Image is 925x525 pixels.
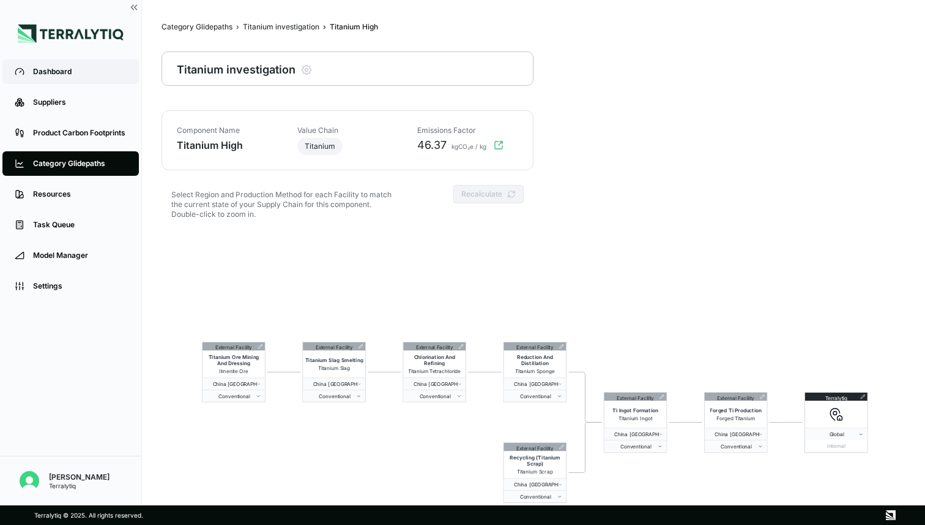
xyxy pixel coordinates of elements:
button: China [GEOGRAPHIC_DATA] [504,377,567,390]
span: China Shandong [508,381,559,387]
button: Conventional [202,390,265,402]
span: Reduction And Distillation [506,354,564,366]
div: Internal [805,440,867,452]
div: External Facility [215,342,253,350]
span: Recycling (Titanium Scrap) [506,455,564,467]
div: External FacilityForged Ti ProductionForged Titanium China [GEOGRAPHIC_DATA] Conventional [704,392,767,452]
img: Nitin Shetty [20,471,39,491]
span: conventional [508,393,557,399]
div: Model Manager [33,251,127,260]
div: Product Carbon Footprints [33,128,127,138]
div: External FacilityTi Ingot FormationTitanium Ingot China [GEOGRAPHIC_DATA] Conventional [604,392,667,452]
div: Settings [33,281,127,291]
span: China Shandong [708,431,759,437]
span: conventional [508,494,557,500]
div: Select Region and Production Method for each Facility to match the current state of your Supply C... [162,185,401,219]
span: Ilmenite Ore [219,368,248,374]
span: China Shandong [307,381,358,387]
div: Category Glidepaths [33,159,127,168]
span: Titanium High [330,22,378,32]
button: China [GEOGRAPHIC_DATA] [403,377,466,390]
g: Edge from 4 to 6 [568,372,601,422]
button: China [GEOGRAPHIC_DATA] [504,478,567,491]
span: › [323,22,326,32]
div: External Facility [717,393,754,401]
span: conventional [708,443,757,449]
span: Titanium Tetrachloride [408,368,461,374]
img: Logo [18,25,124,43]
a: Titanium investigation [243,22,319,32]
div: External FacilityChlorination And RefiningTitanium Tetrachloride China [GEOGRAPHIC_DATA] Conventi... [403,342,466,402]
span: Titanium Scrap [517,469,552,475]
span: China Shandong [508,482,559,488]
div: Terralytiq [825,393,847,401]
button: Conventional [504,490,567,502]
span: conventional [608,443,657,449]
span: Forged Ti Production [710,407,762,414]
span: China Shandong [608,431,659,437]
button: Conventional [303,390,365,402]
div: External Facility [617,393,654,401]
div: Value Chain [297,126,398,135]
button: China [GEOGRAPHIC_DATA] [202,377,265,390]
div: External FacilityRecycling (Titanium Scrap)Titanium Scrap China [GEOGRAPHIC_DATA] Conventional [503,442,567,502]
div: Suppliers [33,97,127,107]
button: Conventional [403,390,466,402]
div: Dashboard [33,67,127,77]
span: Titanium Sponge [515,368,555,374]
div: External FacilityTitanium Ore Mining And DressingIlmenite Ore China [GEOGRAPHIC_DATA] Conventional [202,342,265,402]
span: Ti Ingot Formation [612,407,658,414]
span: Titanium Slag [318,365,350,371]
a: Category Glidepaths [162,22,232,32]
button: China [GEOGRAPHIC_DATA] [303,377,365,390]
span: Chlorination And Refining [406,354,464,366]
div: Resources [33,189,127,199]
span: Titanium Slag Smelting [305,357,363,363]
span: Titanium Ore Mining And Dressing [204,354,262,366]
button: Conventional [504,390,567,402]
span: Global [809,431,858,437]
button: Global [805,428,867,440]
span: Forged Titanium [716,415,755,421]
button: China [GEOGRAPHIC_DATA] [604,428,667,440]
span: Titanium [305,142,335,151]
span: conventional [207,393,256,399]
button: China [GEOGRAPHIC_DATA] [705,428,767,440]
div: External Facility [416,342,453,350]
button: Conventional [604,440,667,452]
div: [PERSON_NAME] [49,472,110,482]
div: Titanium investigation [177,60,295,77]
div: Terralytiq [49,482,110,489]
div: External Facility [516,443,554,451]
span: China Shandong [207,381,258,387]
span: › [236,22,239,32]
span: China Shandong [407,381,458,387]
div: Titanium High [177,138,278,153]
div: Emissions Factor [417,126,518,135]
button: Open user button [15,466,44,496]
span: 46.37 [417,138,447,153]
span: conventional [407,393,456,399]
div: Component Name [177,126,278,135]
div: Terralytiq Global Internal [804,392,867,452]
div: Task Queue [33,220,127,230]
div: External Facility [316,342,353,350]
div: External FacilityTitanium Slag SmeltingTitanium Slag China [GEOGRAPHIC_DATA] Conventional [302,342,365,402]
span: conventional [307,393,356,399]
span: Titanium Ingot [619,415,652,421]
div: External Facility [516,342,554,350]
g: Edge from 5 to 6 [568,422,601,472]
span: kgCO₂e / kg [449,143,486,153]
button: Conventional [705,440,767,452]
div: External FacilityReduction And DistillationTitanium Sponge China [GEOGRAPHIC_DATA] Conventional [503,342,567,402]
